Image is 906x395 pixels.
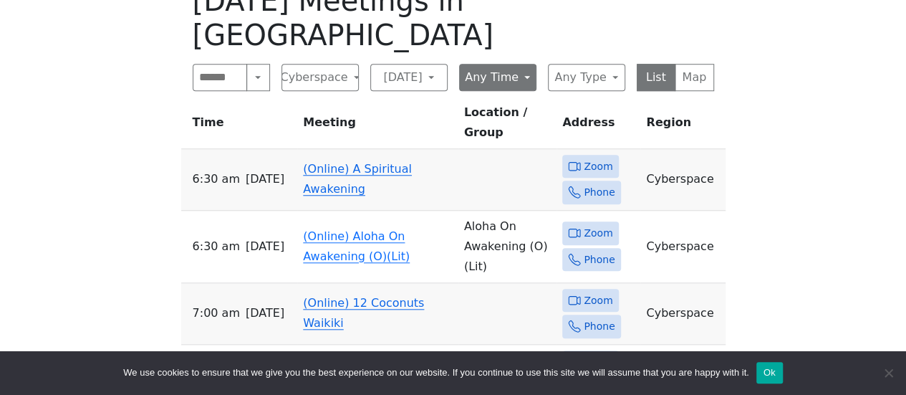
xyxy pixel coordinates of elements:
[193,169,240,189] span: 6:30 AM
[584,251,615,269] span: Phone
[675,64,714,91] button: Map
[246,169,284,189] span: [DATE]
[458,211,556,283] td: Aloha On Awakening (O) (Lit)
[193,237,240,257] span: 6:30 AM
[556,103,640,149] th: Address
[123,366,748,380] span: We use cookies to ensure that we give you the best experience on our website. If you continue to ...
[584,184,615,201] span: Phone
[640,283,725,345] td: Cyberspace
[640,103,725,149] th: Region
[281,64,359,91] button: Cyberspace
[297,103,458,149] th: Meeting
[458,103,556,149] th: Location / Group
[246,64,269,91] button: Search
[193,303,240,323] span: 7:00 AM
[246,237,284,257] span: [DATE]
[584,292,612,310] span: Zoom
[584,224,612,242] span: Zoom
[640,149,725,211] td: Cyberspace
[756,362,783,384] button: Ok
[640,211,725,283] td: Cyberspace
[303,162,412,196] a: (Online) A Spiritual Awakening
[459,64,536,91] button: Any Time
[548,64,625,91] button: Any Type
[303,229,410,263] a: (Online) Aloha On Awakening (O)(Lit)
[637,64,676,91] button: List
[584,318,615,335] span: Phone
[584,158,612,176] span: Zoom
[181,103,298,149] th: Time
[881,366,895,380] span: No
[193,64,248,91] input: Search
[246,303,284,323] span: [DATE]
[303,296,424,330] a: (Online) 12 Coconuts Waikiki
[370,64,448,91] button: [DATE]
